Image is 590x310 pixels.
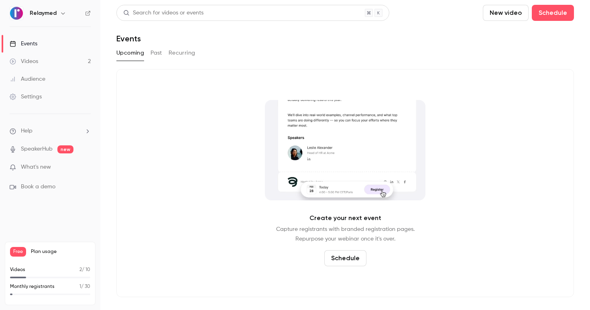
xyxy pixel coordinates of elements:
[10,127,91,135] li: help-dropdown-opener
[324,250,366,266] button: Schedule
[169,47,195,59] button: Recurring
[21,127,33,135] span: Help
[21,145,53,153] a: SpeakerHub
[10,57,38,65] div: Videos
[10,7,23,20] img: Relaymed
[10,247,26,257] span: Free
[79,267,82,272] span: 2
[79,283,90,290] p: / 30
[79,284,81,289] span: 1
[116,34,141,43] h1: Events
[31,249,90,255] span: Plan usage
[123,9,203,17] div: Search for videos or events
[21,183,55,191] span: Book a demo
[79,266,90,273] p: / 10
[532,5,574,21] button: Schedule
[151,47,162,59] button: Past
[10,40,37,48] div: Events
[30,9,57,17] h6: Relaymed
[10,93,42,101] div: Settings
[483,5,529,21] button: New video
[309,213,381,223] p: Create your next event
[10,283,55,290] p: Monthly registrants
[116,47,144,59] button: Upcoming
[10,75,45,83] div: Audience
[21,163,51,171] span: What's new
[10,266,25,273] p: Videos
[57,145,73,153] span: new
[276,224,415,244] p: Capture registrants with branded registration pages. Repurpose your webinar once it's over.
